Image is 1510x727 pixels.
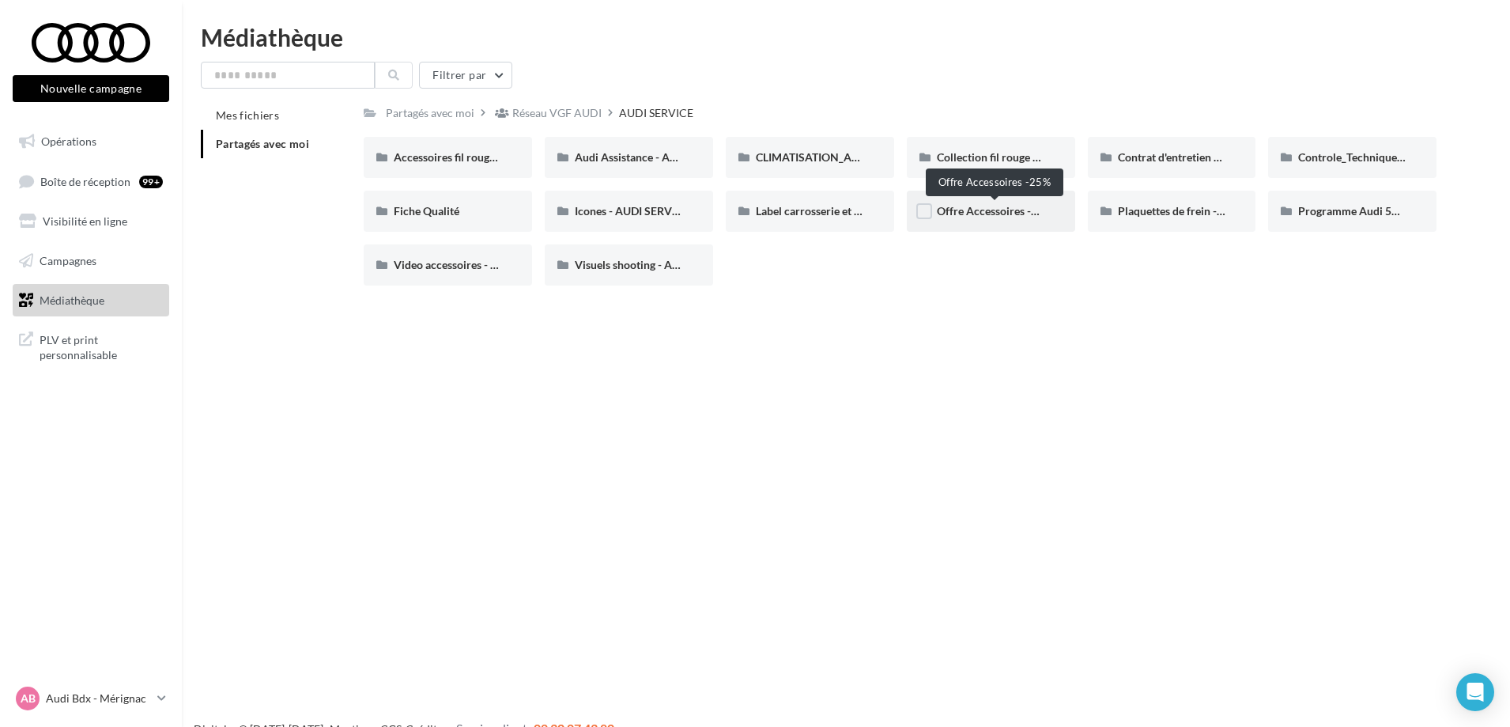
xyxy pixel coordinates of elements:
[201,25,1491,49] div: Médiathèque
[512,105,602,121] div: Réseau VGF AUDI
[9,125,172,158] a: Opérations
[9,244,172,278] a: Campagnes
[9,323,172,369] a: PLV et print personnalisable
[926,168,1063,196] div: Offre Accessoires -25%
[40,174,130,187] span: Boîte de réception
[937,204,1052,218] span: Offre Accessoires -25%
[216,137,309,150] span: Partagés avec moi
[937,150,1112,164] span: Collection fil rouge - AUDI SERVICE
[40,293,104,306] span: Médiathèque
[1118,204,1282,218] span: Plaquettes de frein - Audi Service
[619,105,693,121] div: AUDI SERVICE
[9,205,172,238] a: Visibilité en ligne
[575,258,738,271] span: Visuels shooting - AUDI SERVICE
[9,165,172,199] a: Boîte de réception99+
[419,62,512,89] button: Filtrer par
[394,150,577,164] span: Accessoires fil rouge - AUDI SERVICE
[386,105,474,121] div: Partagés avec moi
[394,204,459,218] span: Fiche Qualité
[46,691,151,706] p: Audi Bdx - Mérignac
[40,329,163,363] span: PLV et print personnalisable
[756,204,1013,218] span: Label carrosserie et label pare-brise - AUDI SERVICE
[756,150,919,164] span: CLIMATISATION_AUDI_SERVICE
[1298,150,1495,164] span: Controle_Technique_25_AUDI_SERVICE
[575,150,735,164] span: Audi Assistance - AUDI SERVICE
[21,691,36,706] span: AB
[1118,150,1293,164] span: Contrat d'entretien - AUDI SERVICE
[216,108,279,122] span: Mes fichiers
[13,683,169,714] a: AB Audi Bdx - Mérignac
[394,258,564,271] span: Video accessoires - AUDI SERVICE
[139,176,163,188] div: 99+
[575,204,689,218] span: Icones - AUDI SERVICE
[1456,673,1494,711] div: Open Intercom Messenger
[40,254,96,267] span: Campagnes
[9,284,172,317] a: Médiathèque
[41,134,96,148] span: Opérations
[43,214,127,228] span: Visibilité en ligne
[13,75,169,102] button: Nouvelle campagne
